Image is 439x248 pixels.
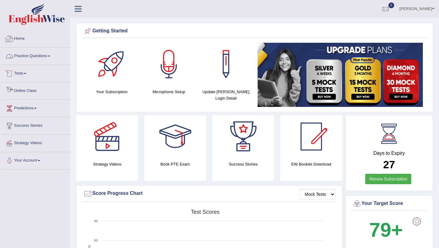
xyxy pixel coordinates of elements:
h4: Microphone Setup [143,89,194,95]
h4: Update [PERSON_NAME] Login Detail [201,89,252,101]
a: Home [0,30,70,46]
a: Tests [0,65,70,80]
h4: Success Stories [212,161,274,167]
a: Practice Questions [0,48,70,63]
a: Online Class [0,82,70,98]
div: Your Target Score [352,199,426,208]
text: 60 [94,239,98,242]
img: small5.jpg [258,43,423,107]
a: Your Account [0,152,70,167]
text: 90 [94,219,98,223]
b: 79+ [369,219,403,241]
a: Renew Subscription [365,174,411,184]
a: Predictions [0,100,70,115]
div: Getting Started [83,27,426,36]
a: Success Stories [0,117,70,133]
h4: Book PTE Exam [144,161,206,167]
h4: EW Booklet Download [280,161,342,167]
h4: Your Subscription [86,89,137,95]
a: Strategy Videos [0,135,70,150]
div: Score Progress Chart [83,189,335,198]
span: 0 [388,2,394,8]
tspan: Test scores [191,209,220,215]
h4: Days to Expiry [352,151,426,156]
h4: Strategy Videos [76,161,138,167]
b: 27 [383,159,395,170]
